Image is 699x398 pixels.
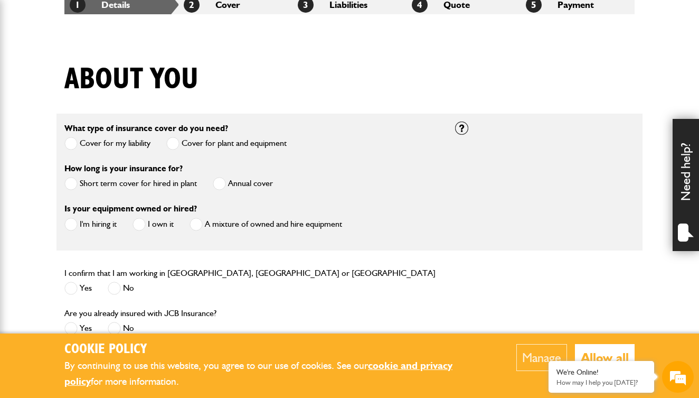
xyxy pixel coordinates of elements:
[144,326,192,340] em: Start Chat
[64,205,197,213] label: Is your equipment owned or hired?
[64,269,436,277] label: I confirm that I am working in [GEOGRAPHIC_DATA], [GEOGRAPHIC_DATA] or [GEOGRAPHIC_DATA]
[64,177,197,190] label: Short term cover for hired in plant
[14,191,193,317] textarea: Type your message and hit 'Enter'
[14,98,193,121] input: Enter your last name
[64,62,199,97] h1: About you
[64,137,150,150] label: Cover for my liability
[14,129,193,152] input: Enter your email address
[575,344,635,371] button: Allow all
[64,124,228,133] label: What type of insurance cover do you need?
[556,378,646,386] p: How may I help you today?
[108,322,134,335] label: No
[133,218,174,231] label: I own it
[64,358,484,390] p: By continuing to use this website, you agree to our use of cookies. See our for more information.
[64,322,92,335] label: Yes
[190,218,342,231] label: A mixture of owned and hire equipment
[64,341,484,358] h2: Cookie Policy
[64,164,183,173] label: How long is your insurance for?
[173,5,199,31] div: Minimize live chat window
[64,218,117,231] label: I'm hiring it
[556,368,646,377] div: We're Online!
[213,177,273,190] label: Annual cover
[55,59,177,73] div: Chat with us now
[64,282,92,295] label: Yes
[166,137,287,150] label: Cover for plant and equipment
[14,160,193,183] input: Enter your phone number
[516,344,567,371] button: Manage
[64,309,216,318] label: Are you already insured with JCB Insurance?
[18,59,44,73] img: d_20077148190_company_1631870298795_20077148190
[673,119,699,251] div: Need help?
[108,282,134,295] label: No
